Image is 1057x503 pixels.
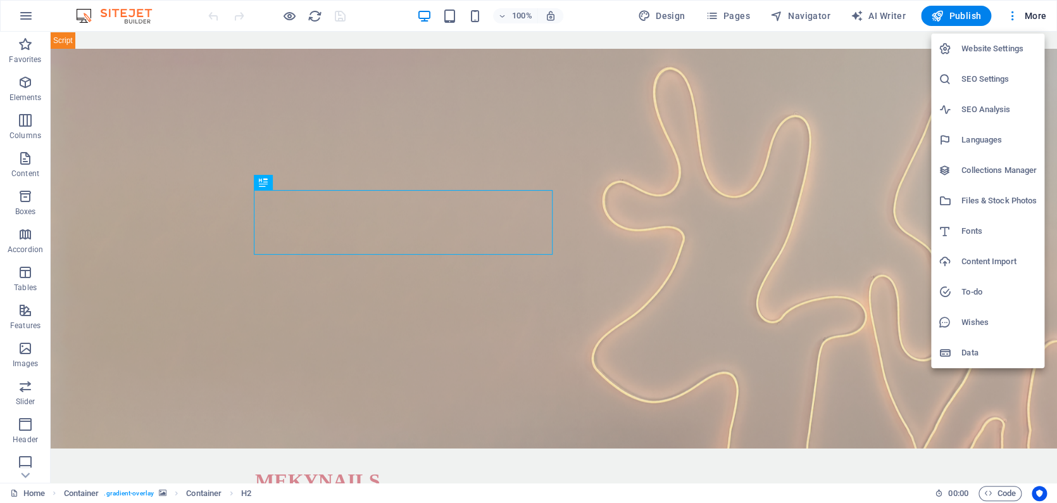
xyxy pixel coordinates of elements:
h6: Content Import [961,254,1037,269]
h6: SEO Settings [961,72,1037,87]
h6: Fonts [961,224,1037,239]
h6: Files & Stock Photos [961,193,1037,208]
h6: To-do [961,284,1037,300]
h6: Data [961,345,1037,360]
h6: Collections Manager [961,163,1037,178]
h6: Website Settings [961,41,1037,56]
h6: Languages [961,132,1037,148]
h6: Wishes [961,315,1037,330]
h6: SEO Analysis [961,102,1037,117]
